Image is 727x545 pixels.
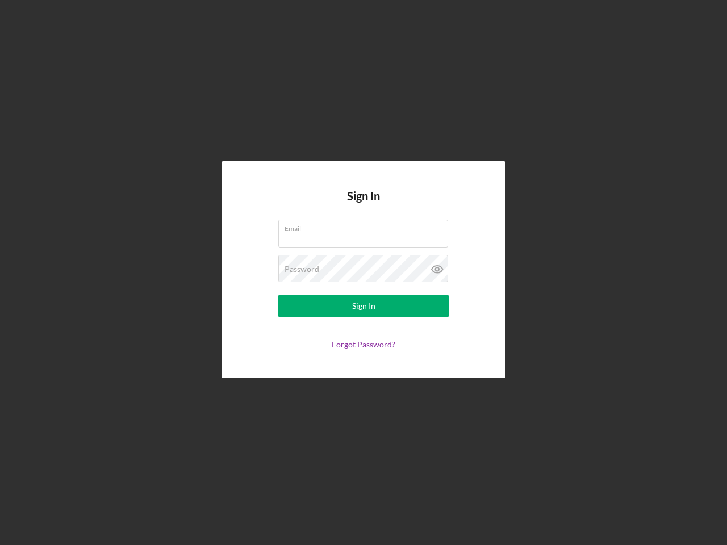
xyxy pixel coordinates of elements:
h4: Sign In [347,190,380,220]
a: Forgot Password? [332,339,395,349]
button: Sign In [278,295,449,317]
label: Email [285,220,448,233]
label: Password [285,265,319,274]
div: Sign In [352,295,375,317]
